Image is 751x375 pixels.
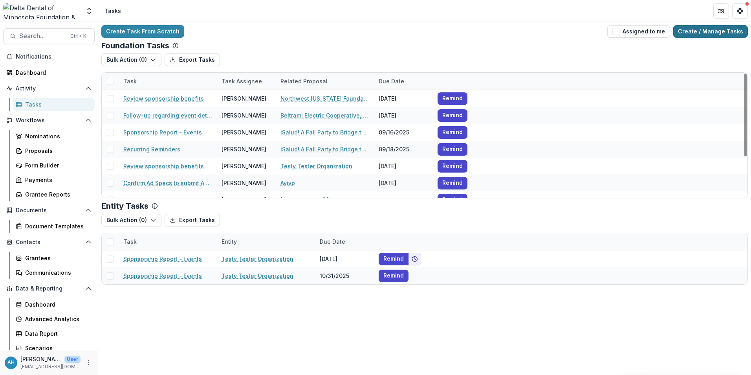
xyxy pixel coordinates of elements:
button: More [84,358,93,368]
div: Tasks [25,100,88,108]
a: iSalud! A Fall Party to Bridge the Health Access Gap [280,145,369,153]
button: Search... [3,28,95,44]
p: [PERSON_NAME] [20,355,61,363]
div: Task [119,233,217,250]
button: Export Tasks [165,53,220,66]
a: Northwest [US_STATE] Foundation [280,94,369,103]
div: [PERSON_NAME] [222,94,266,103]
button: Open Data & Reporting [3,282,95,295]
a: Review sponsorship benefits [123,94,204,103]
button: Open entity switcher [84,3,95,19]
button: Remind [438,194,467,206]
a: Testy Tester Organization [222,272,293,280]
button: Open Activity [3,82,95,95]
div: [PERSON_NAME] [222,128,266,136]
div: 09/30/2025 [374,191,433,208]
a: Dashboard [3,66,95,79]
button: Export Tasks [165,214,220,226]
div: Nominations [25,132,88,140]
a: Review sponsorship benefits [123,162,204,170]
a: Payments [13,173,95,186]
div: [PERSON_NAME] [222,111,266,119]
span: Contacts [16,239,82,246]
button: Open Documents [3,204,95,217]
button: Open Workflows [3,114,95,127]
div: Due Date [315,233,374,250]
div: 09/18/2025 [374,141,433,158]
a: Communications [13,266,95,279]
button: Remind [438,92,467,105]
div: Related Proposal [276,77,332,85]
div: Task [119,77,141,85]
a: Check-in on sponsorship details. [123,196,212,204]
div: Task Assignee [217,77,267,85]
p: User [64,356,81,363]
div: Entity [217,237,242,246]
p: Entity Tasks [101,201,148,211]
a: Avivo [280,179,295,187]
div: Task Assignee [217,73,276,90]
span: Workflows [16,117,82,124]
button: Assigned to me [607,25,670,38]
div: [PERSON_NAME] [222,196,266,204]
div: [DATE] [374,90,433,107]
a: Sponsorship Report - Events [123,272,202,280]
div: Due Date [374,73,433,90]
button: Remind [438,143,467,156]
div: 10/31/2025 [315,267,374,284]
a: Data Report [13,327,95,340]
a: Beltrami Electric Cooperative, Inc. [280,111,369,119]
div: [DATE] [315,250,374,267]
div: Advanced Analytics [25,315,88,323]
div: Entity [217,233,315,250]
nav: breadcrumb [101,5,124,17]
div: [DATE] [374,107,433,124]
div: Communications [25,268,88,277]
div: [PERSON_NAME] [222,145,266,153]
img: Delta Dental of Minnesota Foundation & Community Giving logo [3,3,81,19]
div: Task [119,73,217,90]
button: Bulk Action (0) [101,214,161,226]
button: Open Contacts [3,236,95,248]
a: Sponsorship Report - Events [123,128,202,136]
div: [DATE] [374,158,433,175]
a: Testy Tester Organization [222,255,293,263]
div: Task [119,237,141,246]
div: Grantees [25,254,88,262]
div: Due Date [315,237,350,246]
div: [PERSON_NAME] [222,162,266,170]
span: Activity [16,85,82,92]
a: Testy Tester Organization [280,162,352,170]
span: Data & Reporting [16,285,82,292]
a: Grantees [13,252,95,265]
p: Foundation Tasks [101,41,169,50]
a: iSalud! A Fall Party to Bridge the Health Access Gap [280,128,369,136]
a: [PERSON_NAME] [GEOGRAPHIC_DATA] [280,196,369,204]
div: Document Templates [25,222,88,230]
a: Form Builder [13,159,95,172]
div: Proposals [25,147,88,155]
div: Related Proposal [276,73,374,90]
button: Partners [713,3,729,19]
button: Add to friends [408,253,421,265]
button: Notifications [3,50,95,63]
a: Proposals [13,144,95,157]
span: Documents [16,207,82,214]
div: Payments [25,176,88,184]
a: Dashboard [13,298,95,311]
a: Create Task From Scratch [101,25,184,38]
span: Search... [19,32,66,40]
div: Data Report [25,329,88,338]
div: Dashboard [16,68,88,77]
a: Create / Manage Tasks [673,25,748,38]
div: Annessa Hicks [7,360,15,365]
a: Sponsorship Report - Events [123,255,202,263]
a: Scenarios [13,342,95,355]
span: Notifications [16,53,92,60]
div: [PERSON_NAME] [222,179,266,187]
div: Dashboard [25,300,88,309]
button: Remind [438,160,467,173]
